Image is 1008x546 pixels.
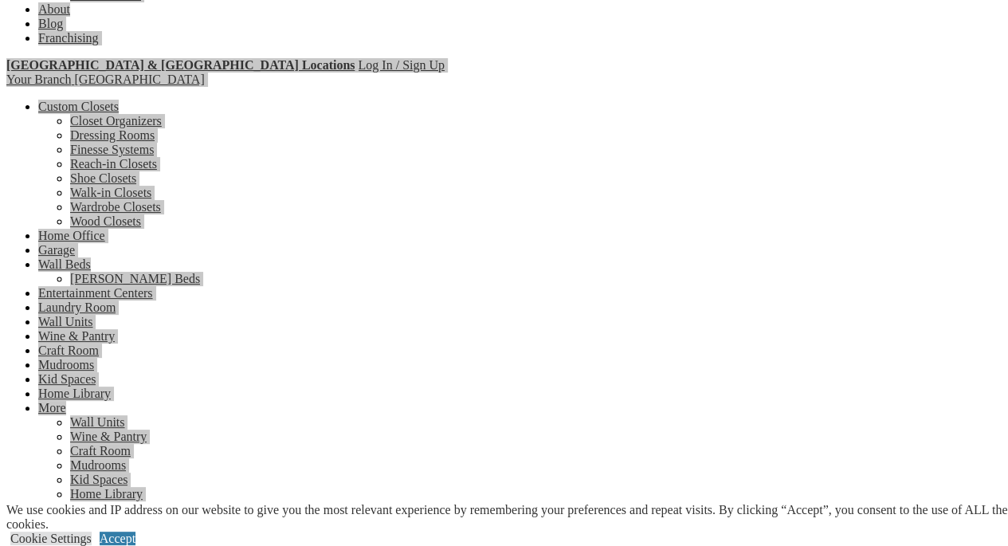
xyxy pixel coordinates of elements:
a: [GEOGRAPHIC_DATA] & [GEOGRAPHIC_DATA] Locations [6,58,355,72]
span: [GEOGRAPHIC_DATA] [74,73,204,86]
a: Finesse Systems [70,143,154,156]
a: Home Library [70,487,143,501]
a: More menu text will display only on big screen [38,401,66,414]
a: About [38,2,70,16]
a: Home Office [38,229,105,242]
a: Dressing Rooms [70,128,155,142]
a: Wall Units [38,315,92,328]
a: Home Library [38,387,111,400]
span: Your Branch [6,73,71,86]
div: We use cookies and IP address on our website to give you the most relevant experience by remember... [6,503,1008,532]
a: Accept [100,532,135,545]
a: Wine & Pantry [70,430,147,443]
a: Wall Units [70,415,124,429]
a: Wine & Pantry [38,329,115,343]
a: Franchising [38,31,99,45]
a: Log In / Sign Up [358,58,444,72]
a: Walk-in Closets [70,186,151,199]
a: Kid Spaces [38,372,96,386]
a: Craft Room [38,344,99,357]
a: Kid Spaces [70,473,127,486]
a: Wood Closets [70,214,141,228]
a: Wardrobe Closets [70,200,161,214]
a: Wall Beds [38,257,91,271]
a: Craft Room [70,444,131,458]
a: Entertainment Centers [38,286,153,300]
a: Mudrooms [70,458,126,472]
a: Mudrooms [38,358,94,371]
a: Shoe Closets [70,171,136,185]
a: Custom Closets [38,100,119,113]
a: Reach-in Closets [70,157,157,171]
a: [PERSON_NAME] Beds [70,272,200,285]
a: Garage [38,243,75,257]
a: Closet Organizers [70,114,162,128]
a: Laundry Room [38,300,116,314]
a: Your Branch [GEOGRAPHIC_DATA] [6,73,205,86]
a: Cookie Settings [10,532,92,545]
a: Blog [38,17,63,30]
